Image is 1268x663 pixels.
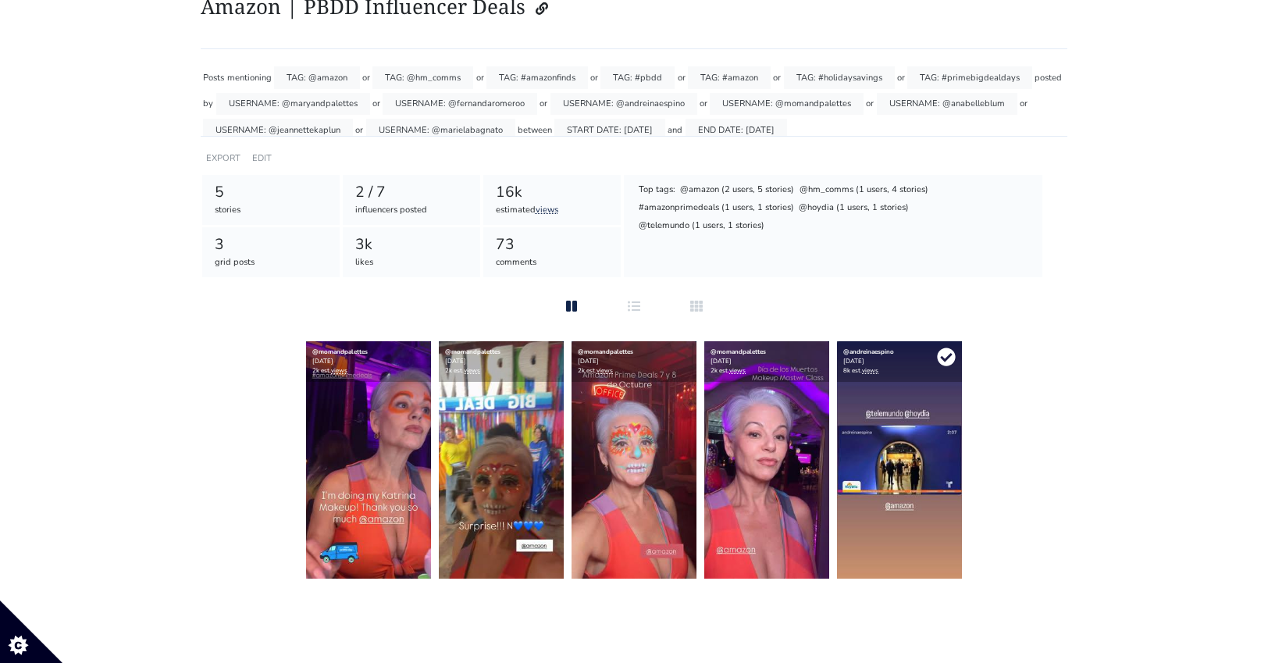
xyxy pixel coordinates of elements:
[274,66,360,89] div: TAG: @amazon
[306,341,431,382] div: [DATE] 2k est.
[366,119,515,141] div: USERNAME: @marielabagnato
[668,119,682,141] div: and
[597,366,613,375] a: views
[837,341,962,382] div: [DATE] 8k est.
[637,219,765,234] div: @telemundo (1 users, 1 stories)
[1035,66,1062,89] div: posted
[383,93,537,116] div: USERNAME: @fernandaromeroo
[355,119,363,141] div: or
[704,341,829,382] div: [DATE] 2k est.
[550,93,697,116] div: USERNAME: @andreinaespino
[679,183,796,198] div: @amazon (2 users, 5 stories)
[798,183,929,198] div: @hm_comms (1 users, 4 stories)
[637,201,795,216] div: #amazonprimedeals (1 users, 1 stories)
[355,181,468,204] div: 2 / 7
[215,233,328,256] div: 3
[688,66,771,89] div: TAG: #amazon
[362,66,370,89] div: or
[216,93,370,116] div: USERNAME: @maryandpalettes
[496,204,609,217] div: estimated
[355,256,468,269] div: likes
[678,66,686,89] div: or
[496,233,609,256] div: 73
[518,119,552,141] div: between
[637,183,676,198] div: Top tags:
[203,119,353,141] div: USERNAME: @jeannettekaplun
[907,66,1032,89] div: TAG: #primebigdealdays
[729,366,746,375] a: views
[773,66,781,89] div: or
[252,152,272,164] a: EDIT
[445,348,500,356] a: @momandpalettes
[843,348,894,356] a: @andreinaespino
[355,233,468,256] div: 3k
[372,93,380,116] div: or
[206,152,240,164] a: EXPORT
[203,93,213,116] div: by
[439,341,564,382] div: [DATE] 2k est.
[710,93,864,116] div: USERNAME: @momandpalettes
[1020,93,1028,116] div: or
[554,119,665,141] div: START DATE: [DATE]
[355,204,468,217] div: influencers posted
[496,256,609,269] div: comments
[227,66,272,89] div: mentioning
[862,366,878,375] a: views
[203,66,224,89] div: Posts
[711,348,766,356] a: @momandpalettes
[686,119,787,141] div: END DATE: [DATE]
[866,93,874,116] div: or
[572,341,696,382] div: [DATE] 2k est.
[464,366,480,375] a: views
[897,66,905,89] div: or
[784,66,895,89] div: TAG: #holidaysavings
[877,93,1017,116] div: USERNAME: @anabelleblum
[540,93,547,116] div: or
[590,66,598,89] div: or
[600,66,675,89] div: TAG: #pbdd
[486,66,588,89] div: TAG: #amazonfinds
[536,204,558,216] a: views
[798,201,910,216] div: @hoydia (1 users, 1 stories)
[372,66,473,89] div: TAG: @hm_comms
[312,348,368,356] a: @momandpalettes
[331,366,347,375] a: views
[215,181,328,204] div: 5
[215,204,328,217] div: stories
[496,181,609,204] div: 16k
[700,93,707,116] div: or
[578,348,633,356] a: @momandpalettes
[476,66,484,89] div: or
[215,256,328,269] div: grid posts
